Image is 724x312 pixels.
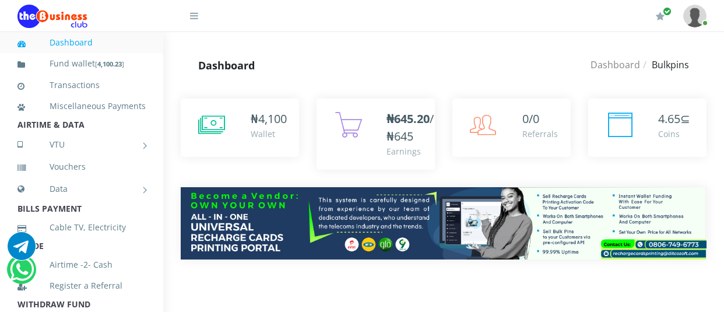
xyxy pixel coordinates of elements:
[17,93,146,120] a: Miscellaneous Payments
[386,145,434,157] div: Earnings
[17,50,146,78] a: Fund wallet[4,100.23]
[663,7,672,16] span: Renew/Upgrade Subscription
[17,251,146,278] a: Airtime -2- Cash
[386,111,434,144] span: /₦645
[17,5,87,28] img: Logo
[683,5,707,27] img: User
[17,72,146,99] a: Transactions
[97,59,122,68] b: 4,100.23
[181,99,299,157] a: ₦4,100 Wallet
[658,110,690,128] div: ⊆
[17,29,146,56] a: Dashboard
[640,58,689,72] li: Bulkpins
[656,12,665,21] i: Renew/Upgrade Subscription
[258,111,287,127] span: 4,100
[251,128,287,140] div: Wallet
[181,187,707,260] img: multitenant_rcp.png
[95,59,124,68] small: [ ]
[251,110,287,128] div: ₦
[17,130,146,159] a: VTU
[591,58,640,71] a: Dashboard
[386,111,430,127] b: ₦645.20
[658,128,690,140] div: Coins
[658,111,680,127] span: 4.65
[17,272,146,299] a: Register a Referral
[452,99,571,157] a: 0/0 Referrals
[17,174,146,204] a: Data
[10,264,34,283] a: Chat for support
[17,214,146,241] a: Cable TV, Electricity
[522,111,539,127] span: 0/0
[8,241,36,260] a: Chat for support
[317,99,435,170] a: ₦645.20/₦645 Earnings
[17,153,146,180] a: Vouchers
[522,128,558,140] div: Referrals
[198,58,255,72] strong: Dashboard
